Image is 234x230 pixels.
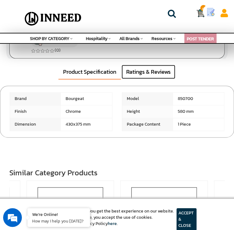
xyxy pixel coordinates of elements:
a: Ratings & Reviews [122,65,175,79]
img: Show My Quotes [207,8,215,16]
span: 430x375 mm [61,118,112,131]
span: SHOP BY CATEGORY [30,35,69,42]
span: Model [122,92,173,105]
h3: Similar Category Products [9,169,225,177]
a: Product Specification [58,65,121,80]
a: (0) [55,47,61,53]
img: Inneed.Market [20,11,86,27]
span: 0 [200,5,207,11]
div: We're Online! [32,211,85,217]
span: All Brands [119,35,140,42]
a: POST TENDER [187,36,214,42]
span: Hospitality [86,35,107,42]
span: Dimension [10,118,61,131]
span: 1 Piece [173,118,224,131]
p: How may I help you today? [32,218,85,224]
span: Brand [10,92,61,105]
span: 850700 [173,92,224,105]
span: Resources [152,35,172,42]
span: Height [122,105,173,118]
span: Verified Seller [43,38,71,45]
a: here [108,220,117,227]
span: Bourgeat [61,92,112,105]
span: Package Content [122,118,173,131]
span: Chrome [61,105,112,118]
img: Cart [197,8,206,18]
a: Cart 0 [197,6,199,20]
span: Finish [10,105,61,118]
span: 580 mm [173,105,224,118]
